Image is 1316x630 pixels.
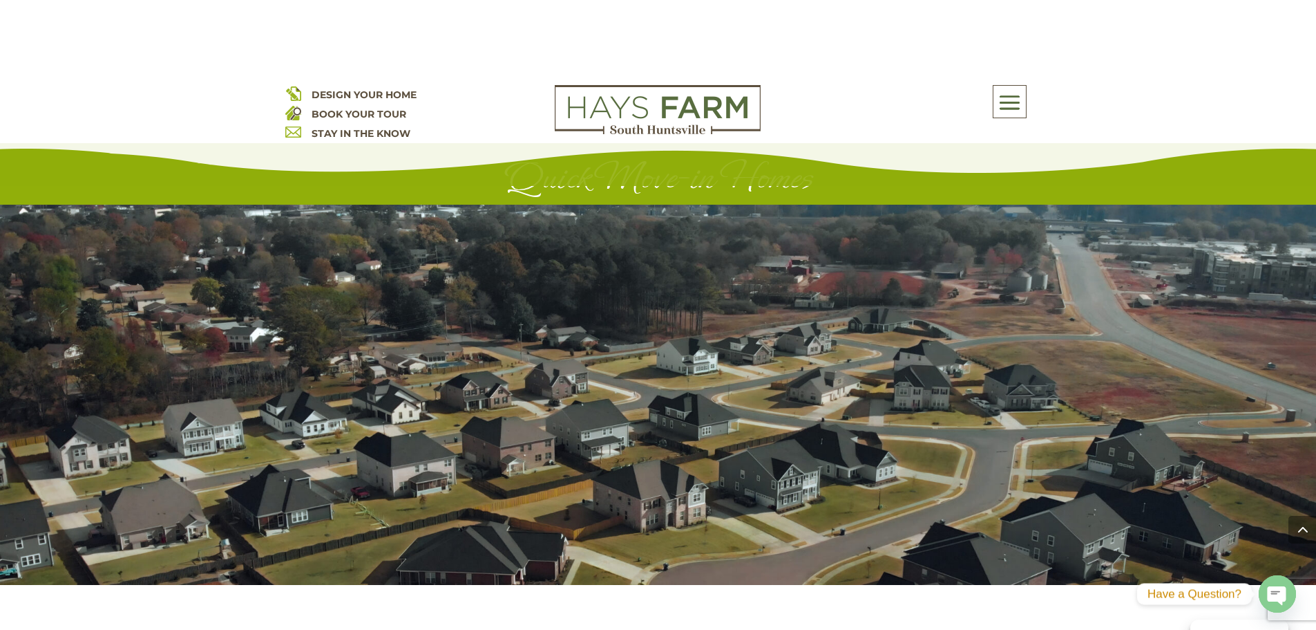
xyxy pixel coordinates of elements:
a: hays farm homes huntsville development [555,125,761,138]
a: BOOK YOUR TOUR [312,108,406,120]
img: book your home tour [285,104,301,120]
a: STAY IN THE KNOW [312,127,410,140]
img: design your home [285,85,301,101]
img: Logo [555,85,761,135]
a: DESIGN YOUR HOME [312,89,417,101]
